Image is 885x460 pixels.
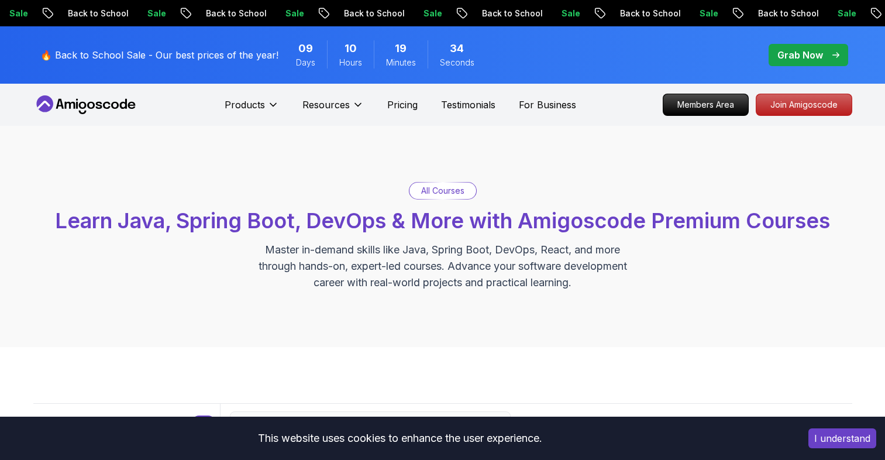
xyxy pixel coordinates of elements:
[395,40,407,57] span: 19 Minutes
[9,425,791,451] div: This website uses cookies to enhance the user experience.
[549,8,586,19] p: Sale
[607,8,687,19] p: Back to School
[519,98,576,112] a: For Business
[421,185,464,197] p: All Courses
[302,98,350,112] p: Resources
[246,242,639,291] p: Master in-demand skills like Java, Spring Boot, DevOps, React, and more through hands-on, expert-...
[55,208,830,234] span: Learn Java, Spring Boot, DevOps & More with Amigoscode Premium Courses
[225,98,279,121] button: Products
[777,48,823,62] p: Grab Now
[273,8,310,19] p: Sale
[135,8,172,19] p: Sale
[756,94,852,116] a: Join Amigoscode
[225,98,265,112] p: Products
[687,8,724,19] p: Sale
[808,428,876,448] button: Accept cookies
[756,94,852,115] p: Join Amigoscode
[339,57,362,68] span: Hours
[825,8,862,19] p: Sale
[302,98,364,121] button: Resources
[663,94,749,116] a: Members Area
[745,8,825,19] p: Back to School
[663,94,748,115] p: Members Area
[298,40,313,57] span: 9 Days
[40,48,278,62] p: 🔥 Back to School Sale - Our best prices of the year!
[386,57,416,68] span: Minutes
[450,40,464,57] span: 34 Seconds
[345,40,357,57] span: 10 Hours
[387,98,418,112] a: Pricing
[55,8,135,19] p: Back to School
[411,8,448,19] p: Sale
[440,57,474,68] span: Seconds
[54,416,81,430] p: Filters
[331,8,411,19] p: Back to School
[441,98,495,112] a: Testimonials
[193,8,273,19] p: Back to School
[469,8,549,19] p: Back to School
[296,57,315,68] span: Days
